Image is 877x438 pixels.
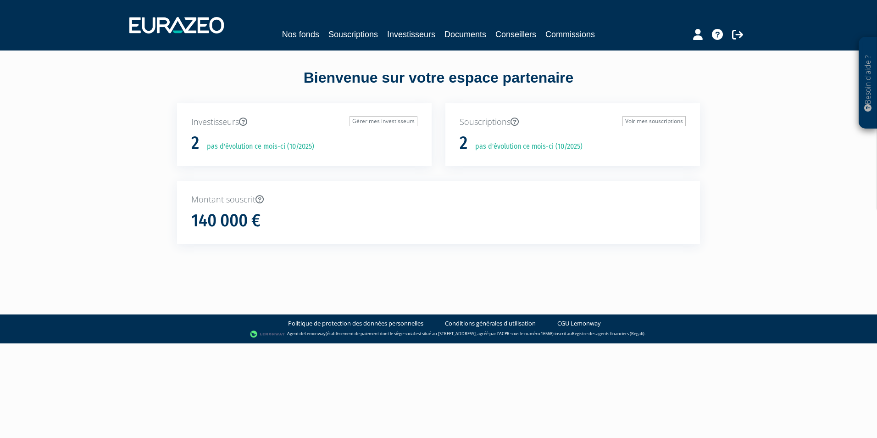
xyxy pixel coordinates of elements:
a: CGU Lemonway [557,319,601,328]
a: Documents [444,28,486,41]
img: logo-lemonway.png [250,330,285,339]
a: Conditions générales d'utilisation [445,319,536,328]
a: Conseillers [495,28,536,41]
a: Gérer mes investisseurs [350,116,417,126]
a: Lemonway [305,331,326,337]
a: Politique de protection des données personnelles [288,319,423,328]
h1: 140 000 € [191,211,261,230]
p: pas d'évolution ce mois-ci (10/2025) [200,141,314,152]
div: Bienvenue sur votre espace partenaire [170,67,707,103]
h1: 2 [460,134,467,153]
p: Investisseurs [191,116,417,128]
a: Investisseurs [387,28,435,41]
p: Souscriptions [460,116,686,128]
img: 1732889491-logotype_eurazeo_blanc_rvb.png [129,17,224,34]
a: Souscriptions [328,28,378,41]
a: Commissions [545,28,595,41]
a: Voir mes souscriptions [622,116,686,126]
p: Montant souscrit [191,194,686,206]
p: pas d'évolution ce mois-ci (10/2025) [469,141,583,152]
a: Registre des agents financiers (Regafi) [572,331,644,337]
div: - Agent de (établissement de paiement dont le siège social est situé au [STREET_ADDRESS], agréé p... [9,330,868,339]
p: Besoin d'aide ? [863,42,873,124]
a: Nos fonds [282,28,319,41]
h1: 2 [191,134,199,153]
